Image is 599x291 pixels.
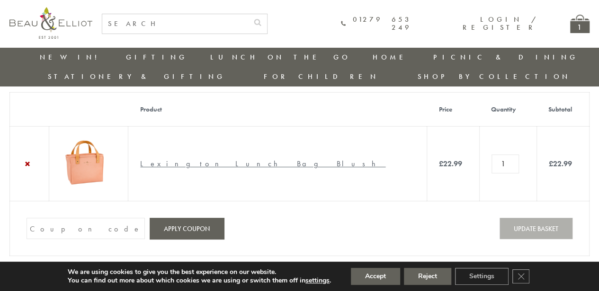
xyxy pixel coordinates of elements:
[264,72,379,81] a: For Children
[439,159,462,169] bdi: 22.99
[341,16,411,32] a: 01279 653 249
[126,52,188,62] a: Gifting
[68,268,331,276] p: We are using cookies to give you the best experience on our website.
[373,52,411,62] a: Home
[549,159,572,169] bdi: 22.99
[9,7,92,39] img: logo
[500,218,572,239] button: Update basket
[40,52,103,62] a: New in!
[455,268,509,285] button: Settings
[102,14,248,34] input: SEARCH
[463,15,537,32] a: Login / Register
[48,72,225,81] a: Stationery & Gifting
[549,159,553,169] span: £
[61,138,108,186] img: Lexington lunch bag blush
[128,93,427,127] th: Product
[417,72,570,81] a: Shop by collection
[536,93,589,127] th: Subtotal
[68,276,331,285] p: You can find out more about which cookies we are using or switch them off in .
[512,269,529,283] button: Close GDPR Cookie Banner
[351,268,400,285] button: Accept
[210,52,350,62] a: Lunch On The Go
[492,154,519,173] input: Product quantity
[404,268,451,285] button: Reject
[433,52,578,62] a: Picnic & Dining
[427,93,479,127] th: Price
[570,15,590,33] a: 1
[479,93,536,127] th: Quantity
[439,159,443,169] span: £
[27,218,145,239] input: Coupon code
[150,218,224,239] button: Apply coupon
[305,276,330,285] button: settings
[22,158,33,170] a: Remove Lexington Lunch Bag Blush from basket
[140,159,385,169] a: Lexington Lunch Bag Blush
